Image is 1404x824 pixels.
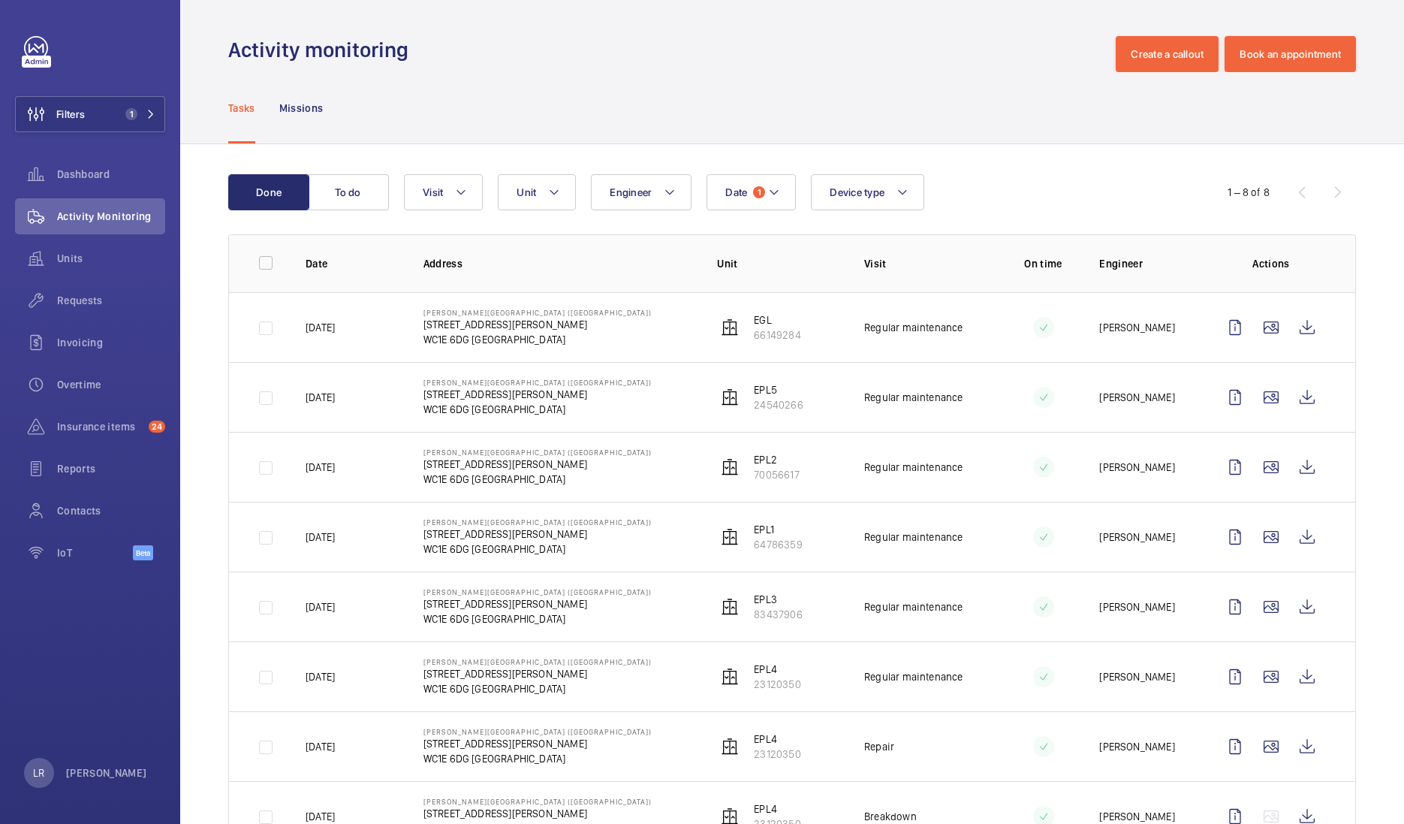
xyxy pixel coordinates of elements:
[864,669,963,684] p: Regular maintenance
[707,174,796,210] button: Date1
[1099,256,1193,271] p: Engineer
[1225,36,1356,72] button: Book an appointment
[423,186,443,198] span: Visit
[830,186,884,198] span: Device type
[279,101,324,116] p: Missions
[754,607,802,622] p: 83437906
[753,186,765,198] span: 1
[306,669,335,684] p: [DATE]
[517,186,536,198] span: Unit
[308,174,389,210] button: To do
[754,747,800,762] p: 23120350
[423,736,652,751] p: [STREET_ADDRESS][PERSON_NAME]
[754,677,800,692] p: 23120350
[57,293,165,308] span: Requests
[1099,669,1174,684] p: [PERSON_NAME]
[57,167,165,182] span: Dashboard
[423,387,652,402] p: [STREET_ADDRESS][PERSON_NAME]
[1116,36,1219,72] button: Create a callout
[57,419,143,434] span: Insurance items
[864,739,894,754] p: Repair
[57,335,165,350] span: Invoicing
[423,657,652,666] p: [PERSON_NAME][GEOGRAPHIC_DATA] ([GEOGRAPHIC_DATA])
[57,209,165,224] span: Activity Monitoring
[306,739,335,754] p: [DATE]
[721,318,739,337] img: elevator.svg
[33,765,44,780] p: LR
[306,320,335,335] p: [DATE]
[1099,320,1174,335] p: [PERSON_NAME]
[306,460,335,475] p: [DATE]
[66,765,147,780] p: [PERSON_NAME]
[1099,739,1174,754] p: [PERSON_NAME]
[423,527,652,542] p: [STREET_ADDRESS][PERSON_NAME]
[423,472,652,487] p: WC1E 6DG [GEOGRAPHIC_DATA]
[754,382,803,397] p: EPL5
[423,448,652,457] p: [PERSON_NAME][GEOGRAPHIC_DATA] ([GEOGRAPHIC_DATA])
[1099,390,1174,405] p: [PERSON_NAME]
[423,402,652,417] p: WC1E 6DG [GEOGRAPHIC_DATA]
[57,251,165,266] span: Units
[721,458,739,476] img: elevator.svg
[56,107,85,122] span: Filters
[754,467,799,482] p: 70056617
[725,186,747,198] span: Date
[1099,809,1174,824] p: [PERSON_NAME]
[423,256,694,271] p: Address
[228,36,417,64] h1: Activity monitoring
[1099,460,1174,475] p: [PERSON_NAME]
[864,599,963,614] p: Regular maintenance
[423,727,652,736] p: [PERSON_NAME][GEOGRAPHIC_DATA] ([GEOGRAPHIC_DATA])
[1099,599,1174,614] p: [PERSON_NAME]
[591,174,691,210] button: Engineer
[423,751,652,766] p: WC1E 6DG [GEOGRAPHIC_DATA]
[228,101,255,116] p: Tasks
[721,738,739,756] img: elevator.svg
[149,421,165,433] span: 24
[864,460,963,475] p: Regular maintenance
[811,174,924,210] button: Device type
[306,530,335,545] p: [DATE]
[1217,256,1325,271] p: Actions
[423,806,652,821] p: [STREET_ADDRESS][PERSON_NAME]
[754,801,800,816] p: EPL4
[721,528,739,546] img: elevator.svg
[423,317,652,332] p: [STREET_ADDRESS][PERSON_NAME]
[754,312,800,327] p: EGL
[306,390,335,405] p: [DATE]
[754,522,802,537] p: EPL1
[423,332,652,347] p: WC1E 6DG [GEOGRAPHIC_DATA]
[404,174,483,210] button: Visit
[306,256,399,271] p: Date
[306,809,335,824] p: [DATE]
[754,662,800,677] p: EPL4
[864,809,917,824] p: Breakdown
[228,174,309,210] button: Done
[754,452,799,467] p: EPL2
[1228,185,1270,200] div: 1 – 8 of 8
[423,457,652,472] p: [STREET_ADDRESS][PERSON_NAME]
[717,256,840,271] p: Unit
[423,587,652,596] p: [PERSON_NAME][GEOGRAPHIC_DATA] ([GEOGRAPHIC_DATA])
[754,537,802,552] p: 64786359
[864,390,963,405] p: Regular maintenance
[423,666,652,681] p: [STREET_ADDRESS][PERSON_NAME]
[1099,530,1174,545] p: [PERSON_NAME]
[1011,256,1075,271] p: On time
[423,797,652,806] p: [PERSON_NAME][GEOGRAPHIC_DATA] ([GEOGRAPHIC_DATA])
[721,668,739,686] img: elevator.svg
[423,596,652,611] p: [STREET_ADDRESS][PERSON_NAME]
[754,397,803,412] p: 24540266
[754,592,802,607] p: EPL3
[57,545,133,560] span: IoT
[125,108,137,120] span: 1
[864,320,963,335] p: Regular maintenance
[133,545,153,560] span: Beta
[754,327,800,343] p: 66149284
[306,599,335,614] p: [DATE]
[721,388,739,406] img: elevator.svg
[423,611,652,626] p: WC1E 6DG [GEOGRAPHIC_DATA]
[57,377,165,392] span: Overtime
[57,503,165,518] span: Contacts
[423,308,652,317] p: [PERSON_NAME][GEOGRAPHIC_DATA] ([GEOGRAPHIC_DATA])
